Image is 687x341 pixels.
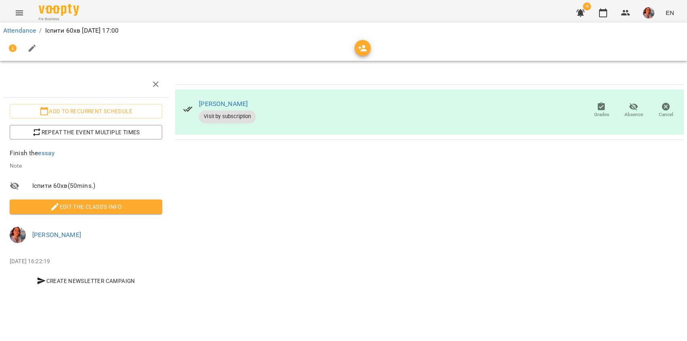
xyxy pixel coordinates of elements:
[39,4,79,16] img: Voopty Logo
[662,5,677,20] button: EN
[16,127,156,137] span: Repeat the event multiple times
[45,26,119,35] p: Іспити 60хв [DATE] 17:00
[3,27,36,34] a: Attendance
[3,26,684,35] nav: breadcrumb
[16,202,156,212] span: Edit the class's Info
[10,162,162,170] p: Note
[10,148,162,158] p: Finish the
[659,111,673,118] span: Cancel
[624,111,643,118] span: Absence
[199,113,256,120] span: Visit by subscription
[650,99,682,122] button: Cancel
[10,125,162,139] button: Repeat the event multiple times
[10,104,162,119] button: Add to recurrent schedule
[39,17,79,22] span: For Business
[618,99,650,122] button: Absence
[583,2,591,10] span: 4
[10,200,162,214] button: Edit the class's Info
[32,181,162,191] span: Іспити 60хв ( 50 mins. )
[39,26,42,35] li: /
[10,274,162,288] button: Create Newsletter Campaign
[666,8,674,17] span: EN
[594,111,609,118] span: Grades
[199,100,248,108] a: [PERSON_NAME]
[10,227,26,243] img: 1ca8188f67ff8bc7625fcfef7f64a17b.jpeg
[38,149,54,157] a: essay
[585,99,618,122] button: Grades
[16,106,156,116] span: Add to recurrent schedule
[13,276,159,286] span: Create Newsletter Campaign
[643,7,654,19] img: 1ca8188f67ff8bc7625fcfef7f64a17b.jpeg
[10,3,29,23] button: Menu
[32,231,81,239] a: [PERSON_NAME]
[10,258,162,266] p: [DATE] 16:22:19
